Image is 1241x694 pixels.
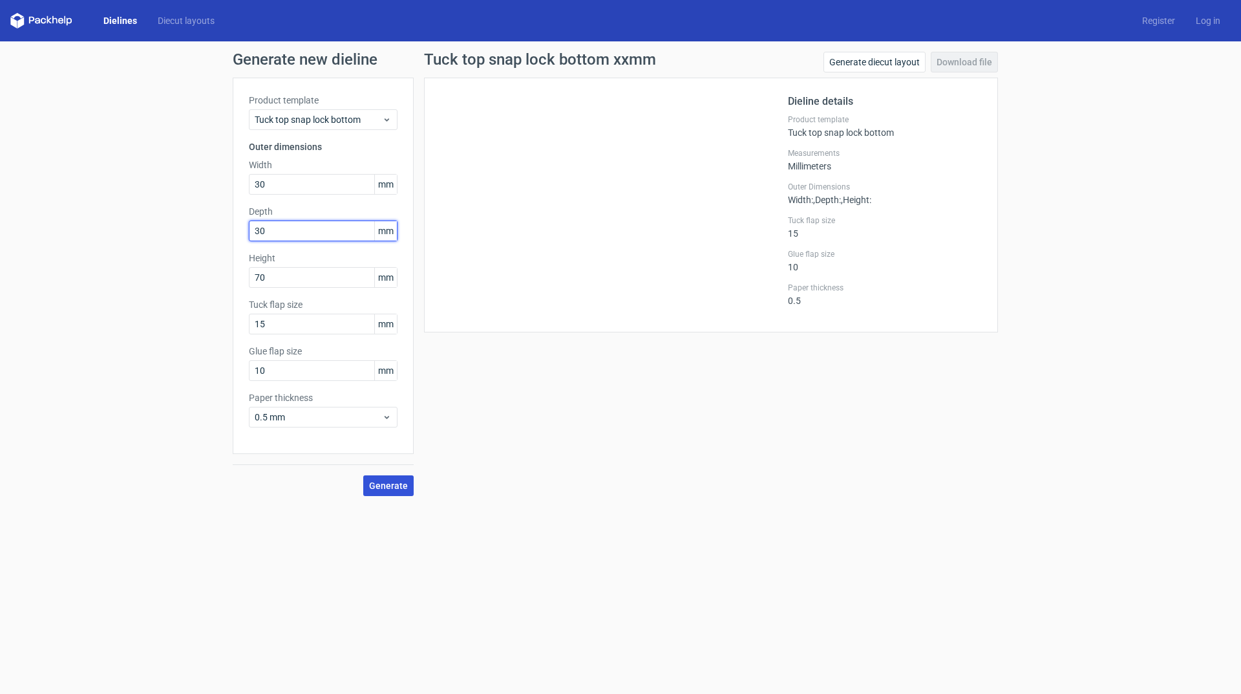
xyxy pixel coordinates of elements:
[249,158,398,171] label: Width
[93,14,147,27] a: Dielines
[374,221,397,241] span: mm
[374,361,397,380] span: mm
[147,14,225,27] a: Diecut layouts
[369,481,408,490] span: Generate
[823,52,926,72] a: Generate diecut layout
[249,205,398,218] label: Depth
[255,411,382,424] span: 0.5 mm
[788,148,982,158] label: Measurements
[249,140,398,153] h3: Outer dimensions
[363,475,414,496] button: Generate
[233,52,1008,67] h1: Generate new dieline
[841,195,871,205] span: , Height :
[788,283,982,293] label: Paper thickness
[374,314,397,334] span: mm
[249,391,398,404] label: Paper thickness
[424,52,656,67] h1: Tuck top snap lock bottom xxmm
[788,249,982,259] label: Glue flap size
[249,345,398,358] label: Glue flap size
[374,268,397,287] span: mm
[1185,14,1231,27] a: Log in
[788,249,982,272] div: 10
[788,114,982,125] label: Product template
[788,148,982,171] div: Millimeters
[788,283,982,306] div: 0.5
[374,175,397,194] span: mm
[788,94,982,109] h2: Dieline details
[249,298,398,311] label: Tuck flap size
[255,113,382,126] span: Tuck top snap lock bottom
[788,114,982,138] div: Tuck top snap lock bottom
[249,252,398,265] label: Height
[249,94,398,107] label: Product template
[788,215,982,239] div: 15
[788,195,813,205] span: Width :
[813,195,841,205] span: , Depth :
[788,182,982,192] label: Outer Dimensions
[1132,14,1185,27] a: Register
[788,215,982,226] label: Tuck flap size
